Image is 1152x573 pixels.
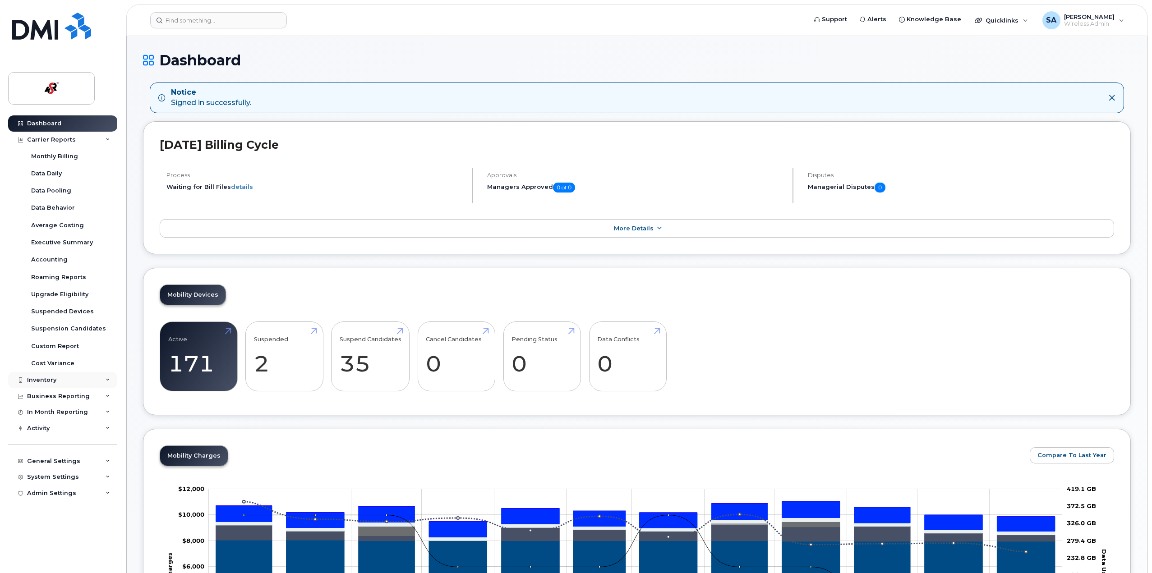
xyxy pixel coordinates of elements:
[182,563,204,570] g: $0
[511,327,572,386] a: Pending Status 0
[160,138,1114,151] h2: [DATE] Billing Cycle
[1067,485,1096,492] tspan: 419.1 GB
[168,327,229,386] a: Active 171
[166,183,464,191] li: Waiting for Bill Files
[1030,447,1114,463] button: Compare To Last Year
[1067,554,1096,561] tspan: 232.8 GB
[1067,520,1096,527] tspan: 326.0 GB
[426,327,487,386] a: Cancel Candidates 0
[178,485,204,492] g: $0
[1067,537,1096,544] tspan: 279.4 GB
[614,225,654,232] span: More Details
[178,485,204,492] tspan: $12,000
[340,327,401,386] a: Suspend Candidates 35
[178,511,204,518] g: $0
[178,511,204,518] tspan: $10,000
[143,52,1131,68] h1: Dashboard
[160,285,226,305] a: Mobility Devices
[553,183,575,193] span: 0 of 0
[808,183,1114,193] h5: Managerial Disputes
[875,183,885,193] span: 0
[160,446,228,466] a: Mobility Charges
[171,87,251,108] div: Signed in successfully.
[182,537,204,544] g: $0
[487,172,785,179] h4: Approvals
[1037,451,1106,459] span: Compare To Last Year
[182,537,204,544] tspan: $8,000
[166,172,464,179] h4: Process
[808,172,1114,179] h4: Disputes
[231,183,253,190] a: details
[182,563,204,570] tspan: $6,000
[487,183,785,193] h5: Managers Approved
[216,501,1055,537] g: HST
[1067,502,1096,509] tspan: 372.5 GB
[171,87,251,98] strong: Notice
[597,327,658,386] a: Data Conflicts 0
[254,327,315,386] a: Suspended 2
[216,524,1055,541] g: Roaming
